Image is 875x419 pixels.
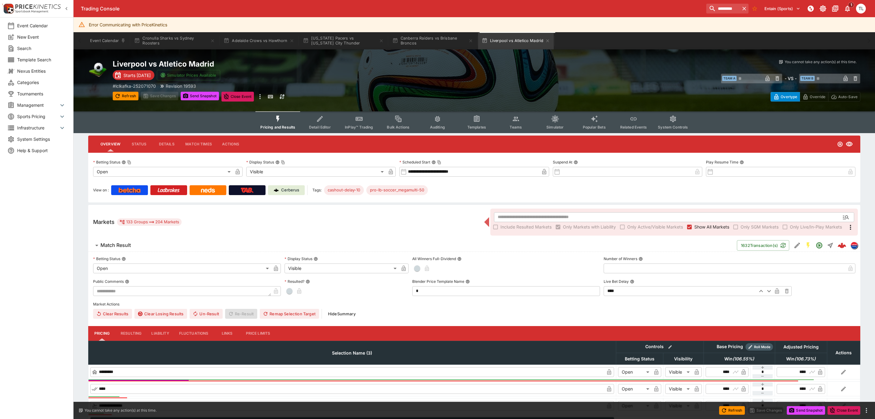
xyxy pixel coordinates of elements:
label: Market Actions [93,300,855,309]
button: Scheduled StartCopy To Clipboard [432,160,436,164]
th: Adjusted Pricing [775,341,827,353]
span: Include Resulted Markets [500,224,552,230]
p: Scheduled Start [399,160,430,165]
button: Event Calendar [86,32,129,49]
button: Blender Price Template Name [466,279,470,284]
img: logo-cerberus--red.svg [838,241,846,250]
input: search [706,4,740,13]
button: Suspend At [574,160,578,164]
button: Copy To Clipboard [127,160,131,164]
h6: - VS - [785,75,797,82]
div: Event type filters [255,111,693,133]
span: Team B [800,76,815,81]
span: Only Active/Visible Markets [627,224,683,230]
label: View on : [93,185,109,195]
img: Cerberus [274,188,279,193]
img: Neds [201,188,215,193]
span: Re-Result [225,309,257,319]
button: Select Tenant [761,4,804,13]
img: soccer.png [88,59,108,79]
span: Only Markets with Liability [563,224,616,230]
button: Number of Winners [639,257,643,261]
span: Win(106.55%) [718,355,761,363]
div: Visible [246,167,386,177]
button: Overtype [771,92,800,102]
div: Open [618,384,651,394]
p: Override [810,94,825,100]
button: Liability [146,326,174,341]
button: Betting Status [122,257,126,261]
button: Un-Result [190,309,222,319]
button: All Winners Full-Dividend [457,257,462,261]
button: Edit Detail [792,240,803,251]
p: Betting Status [93,160,120,165]
span: 1 [848,2,854,8]
div: 133 Groups 204 Markets [119,218,179,226]
svg: Open [816,242,823,249]
button: Send Snapshot [181,92,219,100]
button: Toggle light/dark mode [817,3,828,14]
img: Betcha [119,188,141,193]
span: Related Events [620,125,647,129]
div: Open [93,263,271,273]
div: Betting Target: cerberus [324,185,364,195]
span: Show All Markets [694,224,729,230]
button: Adelaide Crows vs Hawthorn [220,32,298,49]
p: Display Status [246,160,274,165]
span: Search [17,45,66,52]
span: Simulator [546,125,564,129]
svg: Open [837,141,843,147]
button: Clear Results [93,309,132,319]
div: Error Communicating with PriceKinetics [89,19,167,30]
div: Show/hide Price Roll mode configuration. [745,343,773,351]
div: Trent Lewis [856,4,866,13]
p: Starts [DATE] [123,72,151,79]
span: Bulk Actions [387,125,409,129]
p: All Winners Full-Dividend [412,256,456,261]
a: Cerberus [268,185,305,195]
span: Management [17,102,58,108]
button: Auto-Save [828,92,860,102]
button: Close Event [221,92,254,102]
span: Visibility [667,355,699,363]
button: Open [814,240,825,251]
button: No Bookmarks [750,4,760,13]
p: Public Comments [93,279,124,284]
button: Links [213,326,241,341]
button: Match Times [180,137,217,152]
span: Only SGM Markets [741,224,779,230]
button: Public Comments [125,279,129,284]
span: Only Live/In-Play Markets [790,224,842,230]
th: Actions [827,341,860,364]
div: Open [618,401,651,411]
em: ( 106.55 %) [733,355,754,363]
span: System Controls [658,125,688,129]
span: Infrastructure [17,125,58,131]
button: Open [840,212,851,223]
img: PriceKinetics [15,4,61,9]
span: Tournaments [17,90,66,97]
button: Refresh [113,92,138,100]
button: Refresh [719,406,745,415]
a: e1b5f050-409a-4306-b77f-372c2761fd6c [836,239,848,252]
div: Base Pricing [714,343,745,351]
p: Cerberus [281,187,299,193]
p: Resulted? [285,279,304,284]
div: Trading Console [81,6,704,12]
svg: More [847,224,854,231]
div: Betting Target: cerberus [366,185,428,195]
img: lclkafka [851,242,858,249]
div: Visible [665,401,692,411]
span: Detail Editor [309,125,331,129]
button: Bulk edit [666,343,674,351]
button: more [863,407,870,414]
button: more [256,92,264,102]
div: e1b5f050-409a-4306-b77f-372c2761fd6c [838,241,846,250]
p: Suspend At [553,160,572,165]
button: Price Limits [241,326,275,341]
span: Help & Support [17,147,66,154]
button: 1632Transaction(s) [737,240,789,251]
button: [US_STATE] Pacers vs [US_STATE] City Thunder [299,32,387,49]
img: Sportsbook Management [15,10,48,13]
button: Clear Losing Results [134,309,187,319]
